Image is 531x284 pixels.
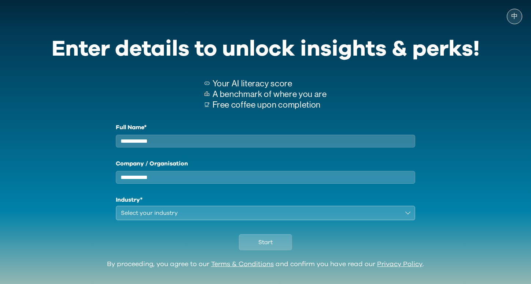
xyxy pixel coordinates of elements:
[116,195,416,204] h1: Industry*
[213,89,327,100] p: A benchmark of where you are
[52,31,480,67] div: Enter details to unlock insights & perks!
[239,234,292,250] button: Start
[107,261,424,269] div: By proceeding, you agree to our and confirm you have read our .
[211,261,274,268] a: Terms & Conditions
[116,206,416,220] button: Select your industry
[121,209,400,217] div: Select your industry
[511,13,518,20] span: 中
[377,261,423,268] a: Privacy Policy
[258,238,273,247] span: Start
[116,123,416,132] label: Full Name*
[116,159,416,168] label: Company / Organisation
[213,78,327,89] p: Your AI literacy score
[213,100,327,110] p: Free coffee upon completion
